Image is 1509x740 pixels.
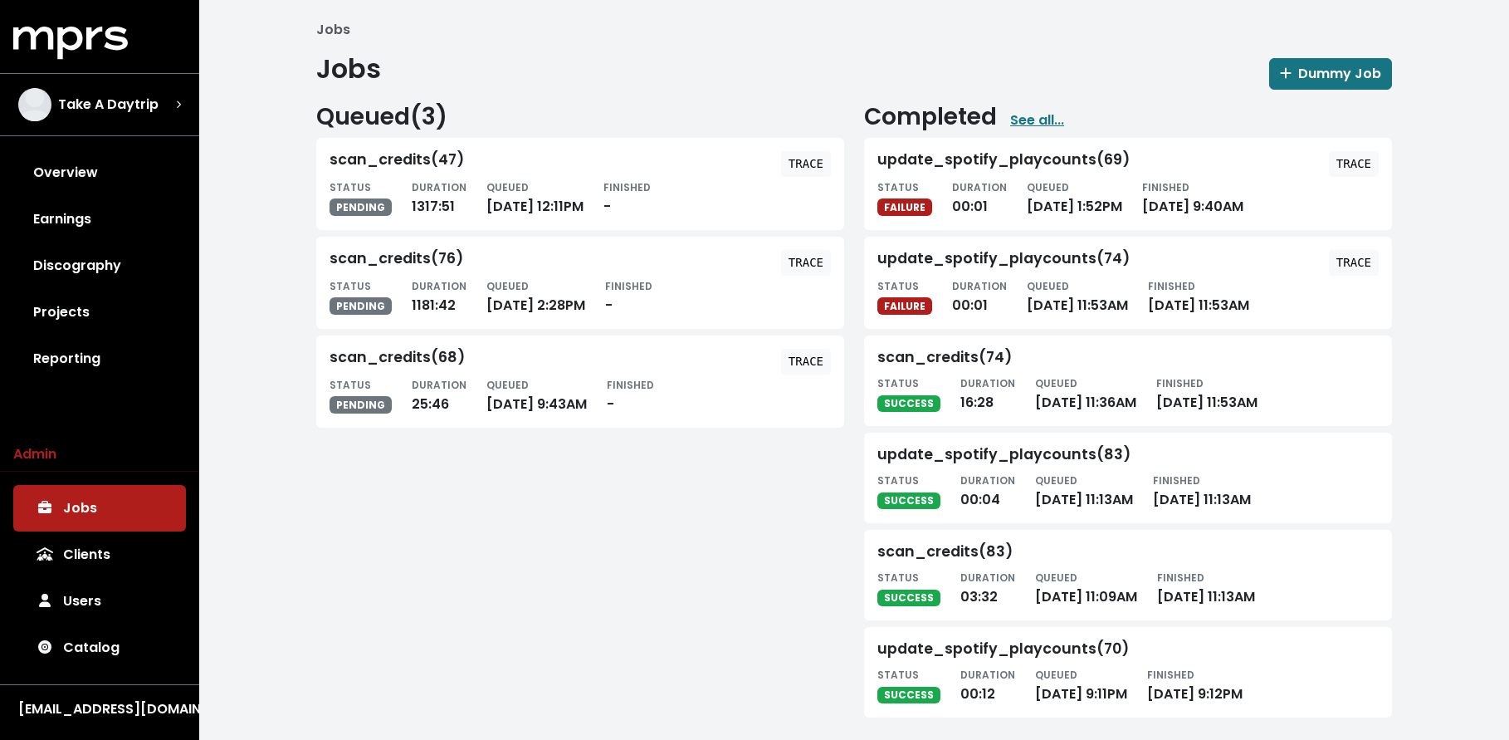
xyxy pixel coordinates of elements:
div: 25:46 [412,375,466,414]
button: TRACE [781,349,831,375]
small: FINISHED [605,279,652,293]
small: STATUS [877,571,919,585]
div: [DATE] 9:40AM [1142,177,1243,217]
a: Discography [13,243,186,289]
tt: TRACE [1336,256,1371,269]
small: QUEUED [1035,668,1077,682]
tt: TRACE [789,355,823,368]
button: TRACE [1329,151,1379,177]
a: Earnings [13,196,186,243]
small: STATUS [877,668,919,682]
div: scan_credits(83) [877,543,1013,561]
span: FAILURE [877,297,932,314]
small: FINISHED [607,378,654,392]
tt: TRACE [789,157,823,170]
small: DURATION [960,473,1015,488]
small: QUEUED [1027,279,1069,293]
span: SUCCESS [877,687,940,703]
button: TRACE [781,151,831,177]
span: FAILURE [877,198,932,215]
a: See all... [1010,110,1064,130]
small: STATUS [877,279,919,293]
div: [DATE] 12:11PM [486,177,584,217]
div: [DATE] 1:52PM [1027,177,1122,217]
small: QUEUED [486,279,529,293]
span: Take A Daytrip [58,95,159,115]
small: DURATION [412,378,466,392]
small: DURATION [412,279,466,293]
small: QUEUED [1035,376,1077,390]
div: [EMAIL_ADDRESS][DOMAIN_NAME] [18,699,181,719]
div: [DATE] 2:28PM [486,276,585,316]
img: The selected account / producer [18,88,51,121]
tt: TRACE [1336,157,1371,170]
a: Projects [13,289,186,336]
span: SUCCESS [877,493,940,509]
div: update_spotify_playcounts(83) [877,446,1131,463]
a: mprs logo [13,32,128,51]
div: 16:28 [960,373,1015,413]
small: FINISHED [1142,180,1189,194]
div: - [607,375,654,414]
small: FINISHED [1157,571,1204,585]
div: [DATE] 11:53AM [1027,276,1128,316]
div: update_spotify_playcounts(70) [877,640,1129,658]
small: DURATION [960,571,1015,585]
div: 00:01 [952,276,1007,316]
a: Overview [13,149,186,196]
div: 03:32 [960,567,1015,607]
h1: Jobs [316,53,381,85]
small: STATUS [330,180,371,194]
small: STATUS [877,473,919,488]
div: [DATE] 11:13AM [1157,567,1255,607]
button: TRACE [1329,250,1379,276]
div: scan_credits(47) [330,151,464,170]
span: PENDING [330,297,392,314]
div: scan_credits(76) [330,250,463,269]
small: DURATION [960,376,1015,390]
span: Dummy Job [1280,64,1381,83]
small: STATUS [330,378,371,392]
small: STATUS [877,376,919,390]
a: Catalog [13,625,186,671]
small: FINISHED [1148,279,1195,293]
button: [EMAIL_ADDRESS][DOMAIN_NAME] [13,698,186,720]
small: QUEUED [1035,571,1077,585]
small: FINISHED [1156,376,1204,390]
small: FINISHED [1153,473,1200,488]
div: 1181:42 [412,276,466,316]
div: [DATE] 11:13AM [1035,470,1133,510]
small: QUEUED [486,378,529,392]
li: Jobs [316,20,350,40]
div: [DATE] 9:43AM [486,375,587,414]
span: SUCCESS [877,590,940,606]
div: 00:04 [960,470,1015,510]
button: TRACE [781,250,831,276]
small: QUEUED [1027,180,1069,194]
a: Users [13,578,186,625]
span: PENDING [330,396,392,413]
div: [DATE] 11:53AM [1156,373,1257,413]
div: 00:12 [960,664,1015,704]
small: DURATION [960,668,1015,682]
div: [DATE] 11:09AM [1035,567,1137,607]
div: update_spotify_playcounts(74) [877,250,1130,269]
small: QUEUED [1035,473,1077,488]
small: STATUS [330,279,371,293]
div: scan_credits(68) [330,349,465,368]
span: SUCCESS [877,395,940,412]
div: - [605,276,652,316]
small: DURATION [412,180,466,194]
h2: Queued ( 3 ) [316,103,844,131]
small: QUEUED [486,180,529,194]
small: FINISHED [603,180,651,194]
small: STATUS [877,180,919,194]
small: FINISHED [1147,668,1194,682]
div: [DATE] 11:13AM [1153,470,1251,510]
div: [DATE] 9:12PM [1147,664,1243,704]
div: 00:01 [952,177,1007,217]
button: Dummy Job [1269,58,1392,90]
div: [DATE] 9:11PM [1035,664,1127,704]
nav: breadcrumb [316,20,1392,40]
div: - [603,177,651,217]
